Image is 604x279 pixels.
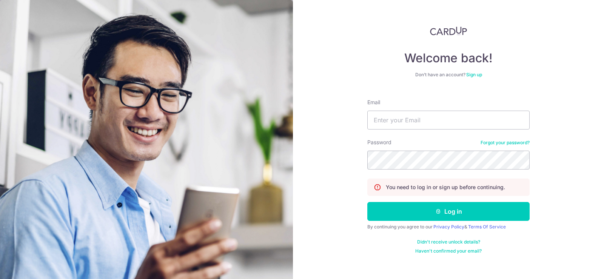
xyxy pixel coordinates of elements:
[466,72,482,77] a: Sign up
[367,202,530,221] button: Log in
[415,248,482,254] a: Haven't confirmed your email?
[430,26,467,35] img: CardUp Logo
[468,224,506,230] a: Terms Of Service
[367,224,530,230] div: By continuing you agree to our &
[367,99,380,106] label: Email
[386,183,505,191] p: You need to log in or sign up before continuing.
[433,224,464,230] a: Privacy Policy
[367,51,530,66] h4: Welcome back!
[367,111,530,129] input: Enter your Email
[367,72,530,78] div: Don’t have an account?
[481,140,530,146] a: Forgot your password?
[417,239,480,245] a: Didn't receive unlock details?
[367,139,391,146] label: Password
